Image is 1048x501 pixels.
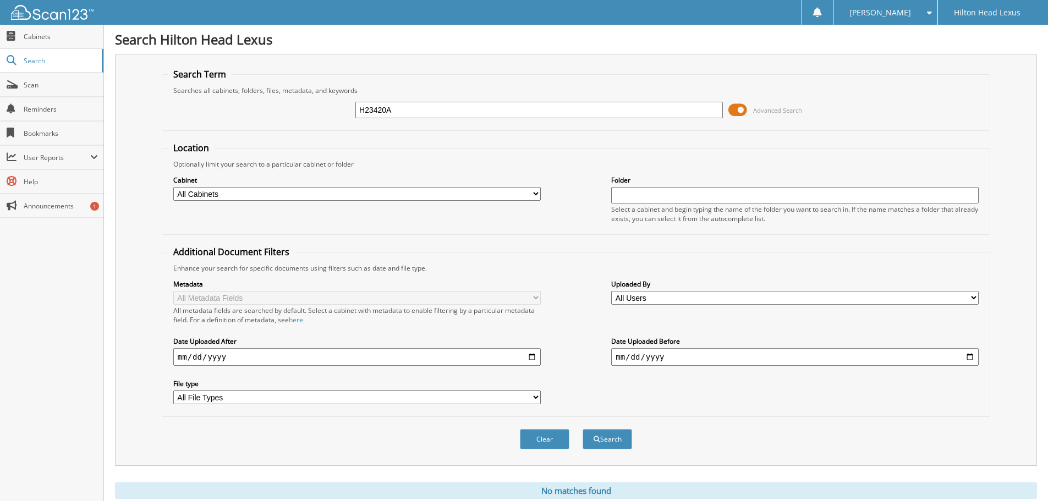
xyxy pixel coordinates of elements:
[173,337,541,346] label: Date Uploaded After
[611,337,979,346] label: Date Uploaded Before
[11,5,94,20] img: scan123-logo-white.svg
[168,86,984,95] div: Searches all cabinets, folders, files, metadata, and keywords
[173,175,541,185] label: Cabinet
[90,202,99,211] div: 1
[611,348,979,366] input: end
[173,306,541,324] div: All metadata fields are searched by default. Select a cabinet with metadata to enable filtering b...
[115,30,1037,48] h1: Search Hilton Head Lexus
[168,263,984,273] div: Enhance your search for specific documents using filters such as date and file type.
[520,429,569,449] button: Clear
[173,279,541,289] label: Metadata
[168,246,295,258] legend: Additional Document Filters
[173,379,541,388] label: File type
[849,9,911,16] span: [PERSON_NAME]
[611,205,979,223] div: Select a cabinet and begin typing the name of the folder you want to search in. If the name match...
[583,429,632,449] button: Search
[173,348,541,366] input: start
[611,279,979,289] label: Uploaded By
[168,159,984,169] div: Optionally limit your search to a particular cabinet or folder
[24,201,98,211] span: Announcements
[115,482,1037,499] div: No matches found
[289,315,303,324] a: here
[24,129,98,138] span: Bookmarks
[24,153,90,162] span: User Reports
[24,80,98,90] span: Scan
[954,9,1020,16] span: Hilton Head Lexus
[24,177,98,186] span: Help
[24,32,98,41] span: Cabinets
[753,106,802,114] span: Advanced Search
[611,175,979,185] label: Folder
[168,142,215,154] legend: Location
[24,56,96,65] span: Search
[24,104,98,114] span: Reminders
[168,68,232,80] legend: Search Term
